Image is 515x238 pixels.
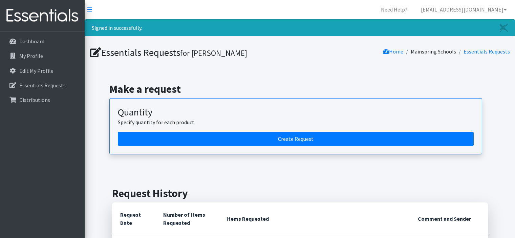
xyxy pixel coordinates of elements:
h2: Make a request [109,83,490,95]
a: My Profile [3,49,82,63]
a: Essentials Requests [3,79,82,92]
p: Dashboard [19,38,44,45]
a: Mainspring Schools [411,48,456,55]
div: Signed in successfully. [85,19,515,36]
th: Items Requested [218,202,410,235]
img: HumanEssentials [3,4,82,27]
p: Specify quantity for each product. [118,118,474,126]
th: Number of Items Requested [155,202,218,235]
h3: Quantity [118,107,474,118]
a: Home [383,48,403,55]
a: Distributions [3,93,82,107]
a: Create a request by quantity [118,132,474,146]
p: My Profile [19,52,43,59]
small: for [PERSON_NAME] [180,48,247,58]
a: Dashboard [3,35,82,48]
a: Close [493,20,515,36]
a: [EMAIL_ADDRESS][DOMAIN_NAME] [415,3,512,16]
p: Distributions [19,96,50,103]
a: Need Help? [375,3,413,16]
a: Essentials Requests [464,48,510,55]
p: Essentials Requests [19,82,66,89]
h1: Essentials Requests [90,47,298,59]
th: Comment and Sender [410,202,488,235]
h2: Request History [112,187,488,200]
p: Edit My Profile [19,67,53,74]
a: Edit My Profile [3,64,82,78]
th: Request Date [112,202,155,235]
